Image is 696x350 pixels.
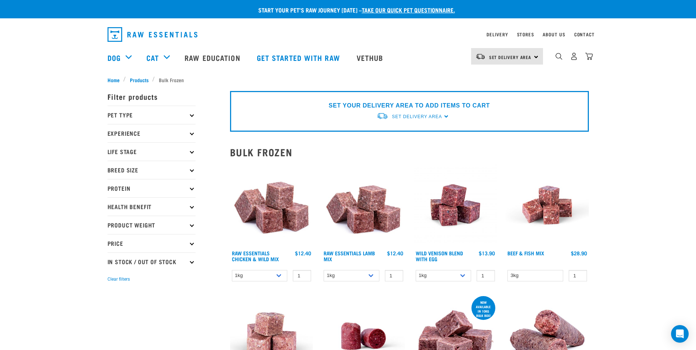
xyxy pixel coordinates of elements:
[295,250,311,256] div: $12.40
[126,76,152,84] a: Products
[230,164,313,247] img: Pile Of Cubed Chicken Wild Meat Mix
[349,43,393,72] a: Vethub
[574,33,595,36] a: Contact
[517,33,534,36] a: Stores
[414,164,497,247] img: Venison Egg 1616
[329,101,490,110] p: SET YOUR DELIVERY AREA TO ADD ITEMS TO CART
[477,270,495,281] input: 1
[571,250,587,256] div: $28.90
[555,53,562,60] img: home-icon-1@2x.png
[102,24,595,45] nav: dropdown navigation
[108,106,196,124] p: Pet Type
[387,250,403,256] div: $12.40
[232,252,279,260] a: Raw Essentials Chicken & Wild Mix
[108,124,196,142] p: Experience
[479,250,495,256] div: $13.90
[108,234,196,252] p: Price
[543,33,565,36] a: About Us
[507,252,544,254] a: Beef & Fish Mix
[108,52,121,63] a: Dog
[108,161,196,179] p: Breed Size
[108,76,589,84] nav: breadcrumbs
[108,216,196,234] p: Product Weight
[108,27,197,42] img: Raw Essentials Logo
[108,276,130,282] button: Clear filters
[385,270,403,281] input: 1
[392,114,442,119] span: Set Delivery Area
[108,197,196,216] p: Health Benefit
[471,297,495,321] div: now available in 10kg bulk box!
[376,112,388,120] img: van-moving.png
[108,179,196,197] p: Protein
[293,270,311,281] input: 1
[177,43,249,72] a: Raw Education
[324,252,375,260] a: Raw Essentials Lamb Mix
[130,76,149,84] span: Products
[416,252,463,260] a: Wild Venison Blend with Egg
[570,52,578,60] img: user.png
[362,8,455,11] a: take our quick pet questionnaire.
[671,325,689,343] div: Open Intercom Messenger
[108,252,196,271] p: In Stock / Out Of Stock
[585,52,593,60] img: home-icon@2x.png
[230,146,589,158] h2: Bulk Frozen
[108,87,196,106] p: Filter products
[108,76,124,84] a: Home
[322,164,405,247] img: ?1041 RE Lamb Mix 01
[146,52,159,63] a: Cat
[506,164,589,247] img: Beef Mackerel 1
[249,43,349,72] a: Get started with Raw
[487,33,508,36] a: Delivery
[569,270,587,281] input: 1
[108,142,196,161] p: Life Stage
[475,53,485,60] img: van-moving.png
[489,56,532,58] span: Set Delivery Area
[108,76,120,84] span: Home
